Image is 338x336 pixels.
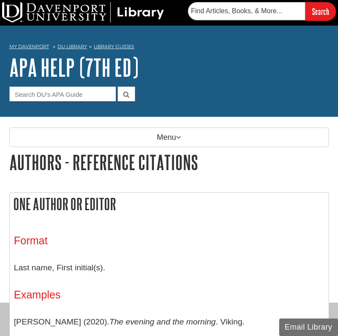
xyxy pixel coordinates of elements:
[14,255,324,280] p: Last name, First initial(s).
[9,127,329,147] p: Menu
[9,54,139,81] a: APA Help (7th Ed)
[9,151,329,173] h1: Authors - Reference Citations
[305,2,336,20] input: Search
[9,43,49,50] a: My Davenport
[14,289,324,301] h3: Examples
[58,43,87,49] a: DU Library
[9,87,116,101] input: Search DU's APA Guide
[14,310,324,334] p: [PERSON_NAME] (2020). . Viking.
[14,235,324,247] h3: Format
[10,193,329,215] h2: One Author or Editor
[9,41,329,55] nav: breadcrumb
[188,2,336,20] form: Searches DU Library's articles, books, and more
[2,2,164,23] img: DU Library
[279,319,338,336] button: Email Library
[94,43,134,49] a: Library Guides
[109,317,216,326] i: The evening and the morning
[188,2,305,20] input: Find Articles, Books, & More...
